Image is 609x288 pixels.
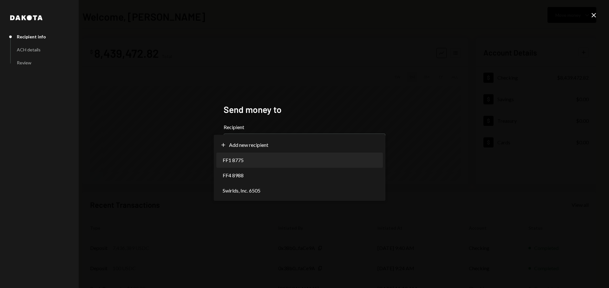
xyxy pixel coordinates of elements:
div: ACH details [17,47,41,52]
span: FF1 8775 [223,156,244,164]
div: Recipient info [17,34,46,39]
span: FF4 8988 [223,172,244,179]
div: Review [17,60,31,65]
h2: Send money to [224,103,385,116]
span: Add new recipient [229,141,268,149]
button: Recipient [224,134,385,151]
span: Swirlds, Inc. 6505 [223,187,260,194]
label: Recipient [224,123,385,131]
